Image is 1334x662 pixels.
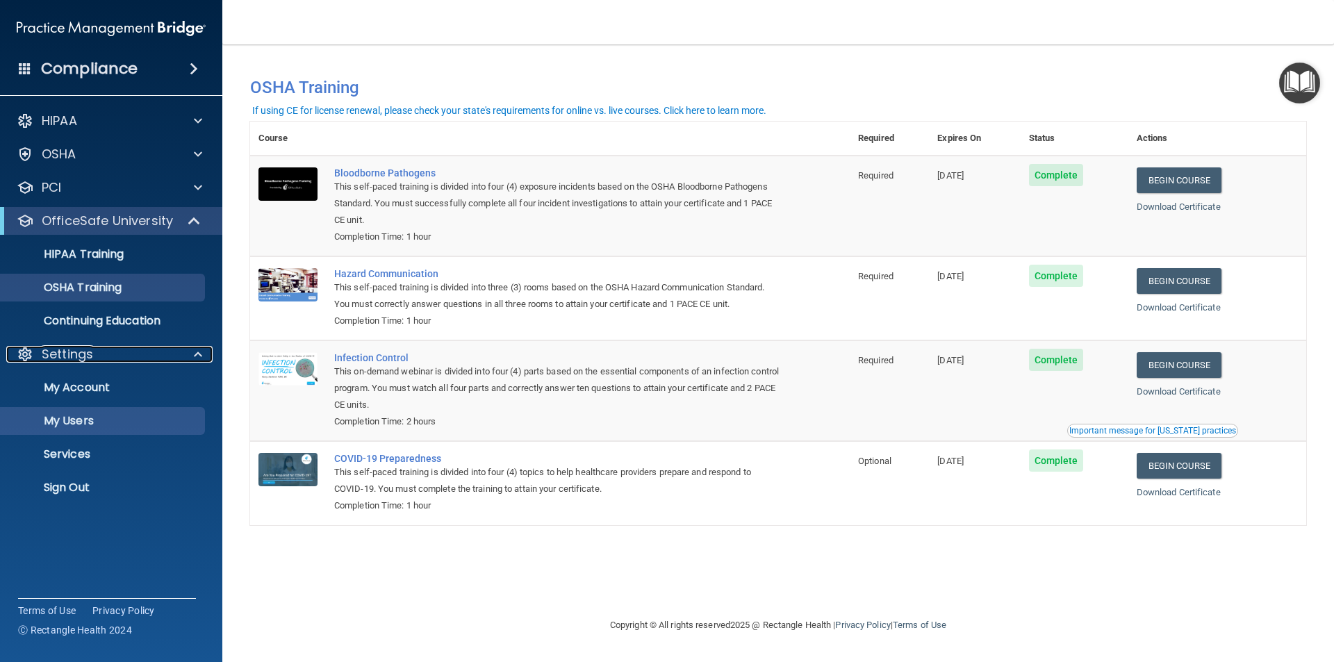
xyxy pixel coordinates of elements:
[1021,122,1128,156] th: Status
[1137,268,1221,294] a: Begin Course
[42,113,77,129] p: HIPAA
[1029,164,1084,186] span: Complete
[42,179,61,196] p: PCI
[9,414,199,428] p: My Users
[937,355,964,365] span: [DATE]
[9,481,199,495] p: Sign Out
[18,604,76,618] a: Terms of Use
[250,122,326,156] th: Course
[1029,265,1084,287] span: Complete
[1029,449,1084,472] span: Complete
[334,268,780,279] a: Hazard Communication
[17,113,202,129] a: HIPAA
[858,355,894,365] span: Required
[17,179,202,196] a: PCI
[42,213,173,229] p: OfficeSafe University
[1069,427,1236,435] div: Important message for [US_STATE] practices
[334,464,780,497] div: This self-paced training is divided into four (4) topics to help healthcare providers prepare and...
[334,413,780,430] div: Completion Time: 2 hours
[334,313,780,329] div: Completion Time: 1 hour
[17,213,201,229] a: OfficeSafe University
[250,78,1306,97] h4: OSHA Training
[9,381,199,395] p: My Account
[17,346,202,363] a: Settings
[1067,424,1238,438] button: Read this if you are a dental practitioner in the state of CA
[858,271,894,281] span: Required
[937,170,964,181] span: [DATE]
[1137,302,1221,313] a: Download Certificate
[1137,201,1221,212] a: Download Certificate
[858,170,894,181] span: Required
[1137,167,1221,193] a: Begin Course
[17,146,202,163] a: OSHA
[334,363,780,413] div: This on-demand webinar is divided into four (4) parts based on the essential components of an inf...
[334,279,780,313] div: This self-paced training is divided into three (3) rooms based on the OSHA Hazard Communication S...
[9,247,124,261] p: HIPAA Training
[1279,63,1320,104] button: Open Resource Center
[334,497,780,514] div: Completion Time: 1 hour
[334,352,780,363] a: Infection Control
[9,447,199,461] p: Services
[250,104,768,117] button: If using CE for license renewal, please check your state's requirements for online vs. live cours...
[252,106,766,115] div: If using CE for license renewal, please check your state's requirements for online vs. live cours...
[1029,349,1084,371] span: Complete
[334,229,780,245] div: Completion Time: 1 hour
[9,314,199,328] p: Continuing Education
[850,122,929,156] th: Required
[835,620,890,630] a: Privacy Policy
[1137,352,1221,378] a: Begin Course
[1137,487,1221,497] a: Download Certificate
[9,281,122,295] p: OSHA Training
[937,271,964,281] span: [DATE]
[893,620,946,630] a: Terms of Use
[42,346,93,363] p: Settings
[929,122,1020,156] th: Expires On
[1128,122,1306,156] th: Actions
[858,456,891,466] span: Optional
[17,15,206,42] img: PMB logo
[525,603,1032,647] div: Copyright © All rights reserved 2025 @ Rectangle Health | |
[41,59,138,78] h4: Compliance
[1137,386,1221,397] a: Download Certificate
[42,146,76,163] p: OSHA
[334,453,780,464] a: COVID-19 Preparedness
[334,167,780,179] a: Bloodborne Pathogens
[937,456,964,466] span: [DATE]
[1137,453,1221,479] a: Begin Course
[92,604,155,618] a: Privacy Policy
[334,179,780,229] div: This self-paced training is divided into four (4) exposure incidents based on the OSHA Bloodborne...
[18,623,132,637] span: Ⓒ Rectangle Health 2024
